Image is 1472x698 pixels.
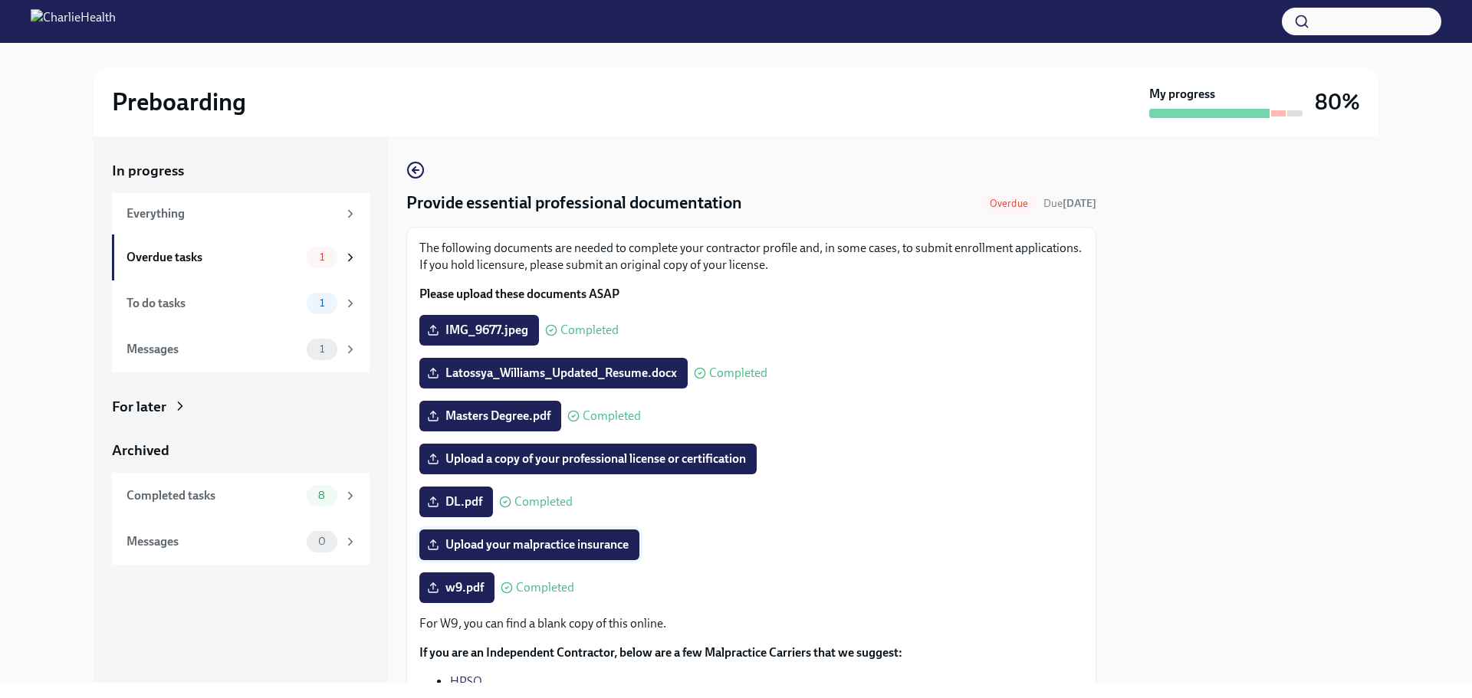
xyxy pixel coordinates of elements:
[112,280,370,326] a: To do tasks1
[514,496,573,508] span: Completed
[419,487,493,517] label: DL.pdf
[112,326,370,372] a: Messages1
[127,205,337,222] div: Everything
[419,240,1083,274] p: The following documents are needed to complete your contractor profile and, in some cases, to sub...
[430,365,677,381] span: Latossya_Williams_Updated_Resume.docx
[419,529,639,560] label: Upload your malpractice insurance
[419,572,495,603] label: w9.pdf
[112,87,246,117] h2: Preboarding
[419,358,688,388] label: Latossya_Williams_Updated_Resume.docx
[112,519,370,565] a: Messages0
[1043,196,1096,211] span: September 14th, 2025 09:00
[112,234,370,280] a: Overdue tasks1
[560,324,619,336] span: Completed
[583,410,641,422] span: Completed
[127,341,301,358] div: Messages
[310,343,333,355] span: 1
[430,580,484,595] span: w9.pdf
[450,674,482,689] a: HPSO
[112,397,370,417] a: For later
[419,444,757,474] label: Upload a copy of your professional license or certification
[430,451,746,467] span: Upload a copy of your professional license or certification
[112,473,370,519] a: Completed tasks8
[310,297,333,309] span: 1
[516,582,574,594] span: Completed
[1315,88,1360,116] h3: 80%
[309,536,335,547] span: 0
[31,9,116,34] img: CharlieHealth
[430,494,482,510] span: DL.pdf
[1043,197,1096,210] span: Due
[709,367,767,379] span: Completed
[309,490,334,501] span: 8
[430,408,550,424] span: Masters Degree.pdf
[112,161,370,181] a: In progress
[112,193,370,234] a: Everything
[430,537,629,552] span: Upload your malpractice insurance
[419,615,1083,632] p: For W9, you can find a blank copy of this online.
[1149,86,1215,103] strong: My progress
[127,487,301,504] div: Completed tasks
[127,249,301,266] div: Overdue tasks
[430,323,528,338] span: IMG_9677.jpeg
[112,397,166,417] div: For later
[127,295,301,312] div: To do tasks
[419,315,539,346] label: IMG_9677.jpeg
[419,645,902,660] strong: If you are an Independent Contractor, below are a few Malpractice Carriers that we suggest:
[1063,197,1096,210] strong: [DATE]
[419,401,561,431] label: Masters Degree.pdf
[406,192,742,215] h4: Provide essential professional documentation
[112,441,370,460] a: Archived
[310,251,333,263] span: 1
[127,533,301,550] div: Messages
[981,198,1037,209] span: Overdue
[419,287,619,301] strong: Please upload these documents ASAP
